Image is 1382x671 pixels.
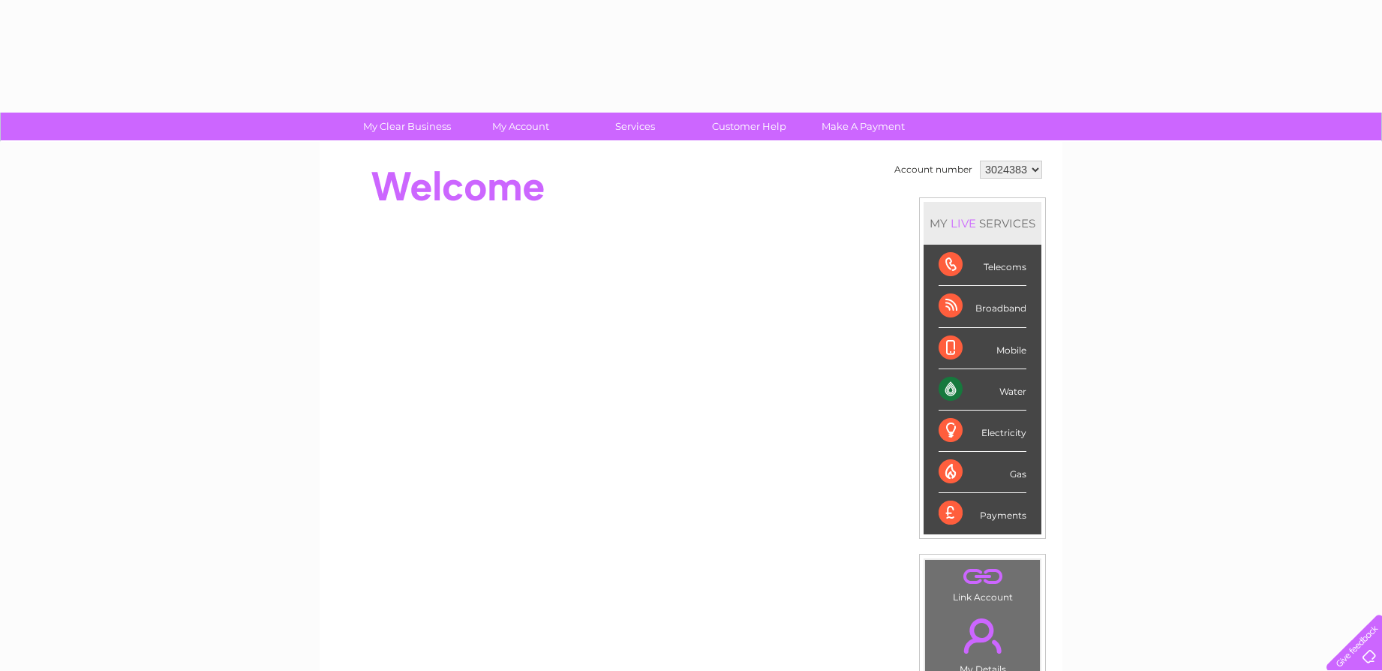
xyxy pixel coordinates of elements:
[459,113,583,140] a: My Account
[924,202,1041,245] div: MY SERVICES
[948,216,979,230] div: LIVE
[929,564,1036,590] a: .
[939,452,1026,493] div: Gas
[687,113,811,140] a: Customer Help
[939,286,1026,327] div: Broadband
[939,245,1026,286] div: Telecoms
[939,493,1026,534] div: Payments
[801,113,925,140] a: Make A Payment
[924,559,1041,606] td: Link Account
[573,113,697,140] a: Services
[939,411,1026,452] div: Electricity
[891,157,976,182] td: Account number
[939,328,1026,369] div: Mobile
[929,609,1036,662] a: .
[939,369,1026,411] div: Water
[345,113,469,140] a: My Clear Business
